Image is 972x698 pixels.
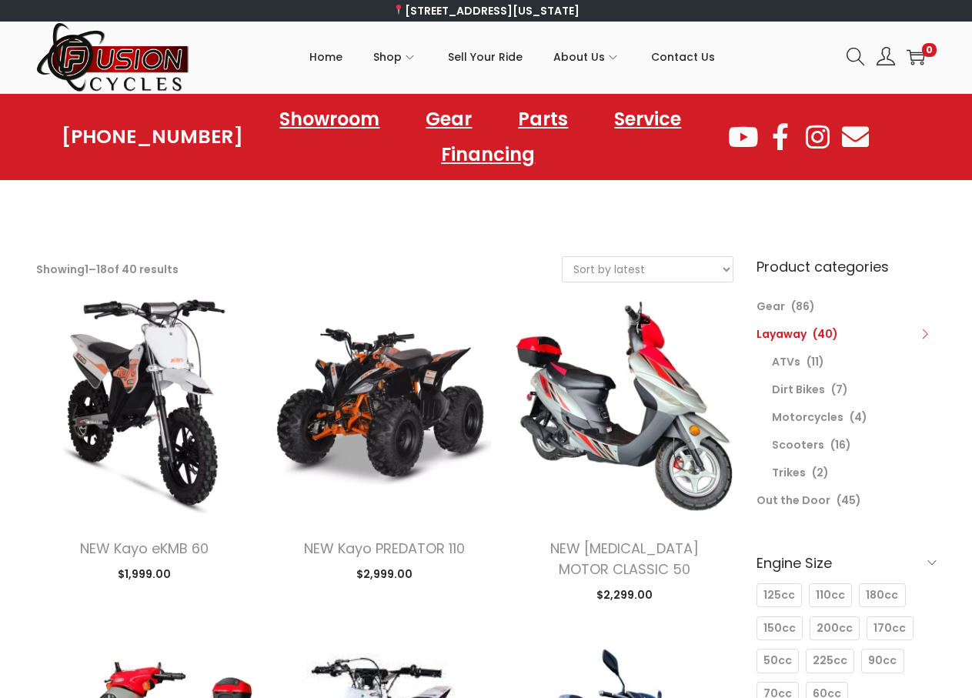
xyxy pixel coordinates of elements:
a: Financing [426,137,550,172]
a: Gear [410,102,487,137]
span: 2,999.00 [356,566,413,582]
span: 180cc [866,587,898,603]
span: Shop [373,38,402,76]
span: 1 [85,262,89,277]
span: $ [118,566,125,582]
a: 0 [907,48,925,66]
a: Dirt Bikes [772,382,825,397]
span: $ [596,587,603,603]
span: (86) [791,299,815,314]
a: Gear [757,299,785,314]
span: About Us [553,38,605,76]
span: 150cc [763,620,796,636]
a: Service [599,102,696,137]
a: Sell Your Ride [448,22,523,92]
span: 225cc [813,653,847,669]
span: 1,999.00 [118,566,171,582]
span: Contact Us [651,38,715,76]
span: 90cc [868,653,897,669]
span: (2) [812,465,829,480]
a: NEW Kayo eKMB 60 [80,539,209,558]
span: $ [356,566,363,582]
h6: Engine Size [757,545,937,581]
span: (7) [831,382,848,397]
img: Woostify retina logo [36,22,190,93]
a: Trikes [772,465,806,480]
a: NEW Kayo PREDATOR 110 [304,539,465,558]
a: Layaway [757,326,807,342]
a: Contact Us [651,22,715,92]
a: About Us [553,22,620,92]
a: Out the Door [757,493,830,508]
a: [STREET_ADDRESS][US_STATE] [392,3,580,18]
nav: Primary navigation [190,22,835,92]
span: 110cc [816,587,845,603]
span: (45) [837,493,861,508]
span: 200cc [817,620,853,636]
span: 170cc [873,620,906,636]
span: (4) [850,409,867,425]
span: 125cc [763,587,795,603]
span: (16) [830,437,851,453]
a: Scooters [772,437,824,453]
nav: Menu [243,102,726,172]
a: Motorcycles [772,409,843,425]
span: Sell Your Ride [448,38,523,76]
span: (40) [813,326,838,342]
select: Shop order [563,257,733,282]
a: ATVs [772,354,800,369]
a: Parts [503,102,583,137]
h6: Product categories [757,256,937,277]
a: Shop [373,22,417,92]
p: Showing – of 40 results [36,259,179,280]
span: 18 [96,262,107,277]
a: Home [309,22,342,92]
img: 📍 [393,5,404,15]
a: [PHONE_NUMBER] [62,126,243,148]
a: NEW [MEDICAL_DATA] MOTOR CLASSIC 50 [550,539,699,579]
span: Home [309,38,342,76]
span: (11) [807,354,824,369]
span: 2,299.00 [596,587,653,603]
a: Showroom [264,102,395,137]
span: 50cc [763,653,792,669]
